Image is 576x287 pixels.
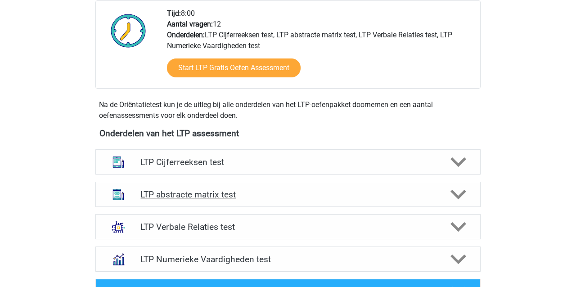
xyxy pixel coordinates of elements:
b: Aantal vragen: [167,20,213,28]
a: numeriek redeneren LTP Numerieke Vaardigheden test [92,247,484,272]
h4: LTP Numerieke Vaardigheden test [140,254,435,265]
img: abstracte matrices [107,183,130,206]
h4: LTP Verbale Relaties test [140,222,435,232]
h4: LTP Cijferreeksen test [140,157,435,167]
a: cijferreeksen LTP Cijferreeksen test [92,149,484,175]
div: 8:00 12 LTP Cijferreeksen test, LTP abstracte matrix test, LTP Verbale Relaties test, LTP Numerie... [160,8,480,88]
img: analogieen [107,215,130,238]
img: cijferreeksen [107,150,130,174]
b: Tijd: [167,9,181,18]
a: analogieen LTP Verbale Relaties test [92,214,484,239]
img: numeriek redeneren [107,247,130,271]
a: Start LTP Gratis Oefen Assessment [167,58,301,77]
img: Klok [106,8,151,53]
b: Onderdelen: [167,31,205,39]
h4: Onderdelen van het LTP assessment [99,128,477,139]
div: Na de Oriëntatietest kun je de uitleg bij alle onderdelen van het LTP-oefenpakket doornemen en ee... [95,99,481,121]
a: abstracte matrices LTP abstracte matrix test [92,182,484,207]
h4: LTP abstracte matrix test [140,189,435,200]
